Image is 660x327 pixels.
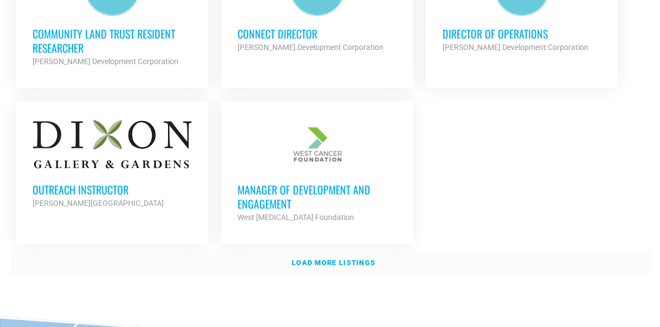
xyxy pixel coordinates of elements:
h3: Director of Operations [442,27,601,41]
a: Outreach Instructor [PERSON_NAME][GEOGRAPHIC_DATA] [16,101,208,226]
h3: Outreach Instructor [33,183,192,197]
strong: [PERSON_NAME][GEOGRAPHIC_DATA] [33,199,164,207]
h3: Connect Director [238,27,397,41]
a: Load more listings [10,250,650,275]
strong: Load more listings [292,259,375,267]
strong: [PERSON_NAME] Development Corporation [442,43,588,52]
strong: [PERSON_NAME] Development Corporation [238,43,383,52]
a: Manager of Development and Engagement West [MEDICAL_DATA] Foundation [221,101,413,240]
h3: Manager of Development and Engagement [238,183,397,211]
strong: [PERSON_NAME] Development Corporation [33,57,178,66]
strong: West [MEDICAL_DATA] Foundation [238,213,354,222]
h3: Community Land Trust Resident Researcher [33,27,192,55]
